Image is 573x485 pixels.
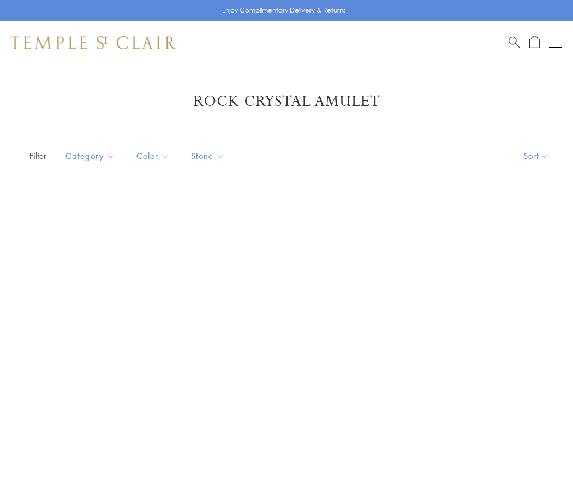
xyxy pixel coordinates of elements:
[183,144,232,168] button: Stone
[131,149,177,163] span: Color
[549,36,562,49] button: Open navigation
[11,36,176,49] img: Temple St. Clair
[186,149,232,163] span: Stone
[509,36,520,49] a: Search
[128,144,177,168] button: Color
[222,5,346,16] p: Enjoy Complimentary Delivery & Returns
[27,92,546,111] h1: Rock Crystal Amulet
[499,139,573,173] button: Show sort by
[60,149,123,163] span: Category
[57,144,123,168] button: Category
[529,36,540,49] a: Open Shopping Bag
